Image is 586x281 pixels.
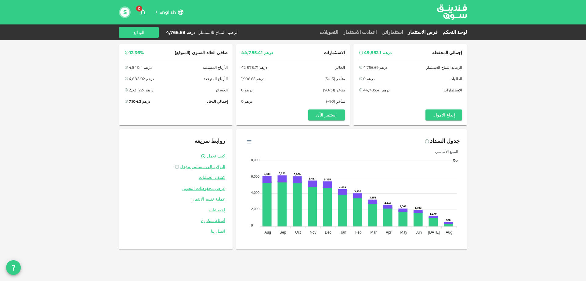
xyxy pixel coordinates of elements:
span: ربح [448,157,458,162]
div: درهم 44,785.41 [241,49,273,57]
tspan: Oct [295,230,301,235]
span: الرصيد المتاح للاستثمار [426,64,462,71]
button: إستثمر الآن [308,109,345,120]
a: التحويلات [317,29,341,35]
tspan: Sep [280,230,286,235]
div: درهم 0 [241,87,252,93]
span: 0 [136,6,142,12]
a: عملية تقييم الائتمان [126,196,225,202]
div: درهم 7,104.2 [129,98,150,105]
a: لوحة التحكم [440,29,467,35]
div: درهم 4,766.69 [363,64,387,71]
span: إجمالي الدخل [207,98,228,105]
a: كشف العمليات [126,175,225,180]
div: درهم 0 [241,98,252,105]
span: الترقية إلى مستثمر مؤهل [180,164,225,169]
span: English [159,9,176,15]
span: متأخر (31-90) [323,87,345,93]
a: استثماراتي [379,29,405,35]
button: إيداع الاموال [425,109,462,120]
tspan: Aug [265,230,271,235]
a: إحصائيات [126,207,225,213]
tspan: May [400,230,407,235]
tspan: Apr [386,230,392,235]
div: درهم 4,540.4 [129,64,152,71]
div: جدول السداد [430,136,460,146]
tspan: 6,000 [251,175,260,178]
button: question [6,260,21,275]
span: الاستثمارات [444,87,462,93]
tspan: Jan [340,230,346,235]
div: درهم 44,785.41 [363,87,389,93]
span: الخسائر [215,87,228,93]
span: المبلغ الأساسي [431,149,458,154]
div: درهم 0 [363,76,374,82]
tspan: Aug [446,230,452,235]
img: logo [429,0,475,24]
tspan: Feb [355,230,362,235]
div: درهم 42,878.71 [241,64,267,71]
a: اتصل بنا [126,228,225,234]
span: الحالي [335,64,345,71]
a: كيف تعمل [207,153,225,159]
span: متأخر (90+) [326,98,345,105]
tspan: Jun [416,230,422,235]
div: درهم 4,766.69 [166,29,195,35]
tspan: 4,000 [251,191,260,194]
a: logo [437,0,467,24]
a: اعدادت الاستثمار [341,29,379,35]
div: درهم 4,885.02 [129,76,154,82]
tspan: 0 [251,224,253,227]
button: الودائع [119,27,159,38]
a: أسئلة متكررة [126,218,225,224]
tspan: Dec [325,230,331,235]
a: فرص الاستثمار [405,29,440,35]
tspan: 2,000 [251,207,260,211]
span: متأخر (5-30) [324,76,345,82]
div: درهم 1,906.65 [241,76,264,82]
div: درهم -2,321.22 [129,87,153,93]
button: S [120,8,129,17]
div: الرصيد المتاح للاستثمار : [198,29,239,35]
tspan: [DATE] [428,230,440,235]
span: روابط سريعة [194,138,225,144]
span: الأرباح المستلمة [202,64,228,71]
div: درهم 49,552.1 [364,49,392,57]
div: 12.36% [129,49,144,57]
a: عرض محفوظات التحويل [126,186,225,191]
tspan: Mar [370,230,377,235]
span: صافي العائد السنوي (المتوقع) [175,49,228,57]
span: إجمالي المحفظة [432,49,462,57]
tspan: Nov [310,230,316,235]
tspan: 8,000 [251,158,260,162]
button: 0 [137,6,149,18]
span: الأرباح المتوقعة [204,76,228,82]
span: الطلبات [450,76,462,82]
a: الترقية إلى مستثمر مؤهل [126,164,225,170]
span: الاستثمارات [324,49,345,57]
